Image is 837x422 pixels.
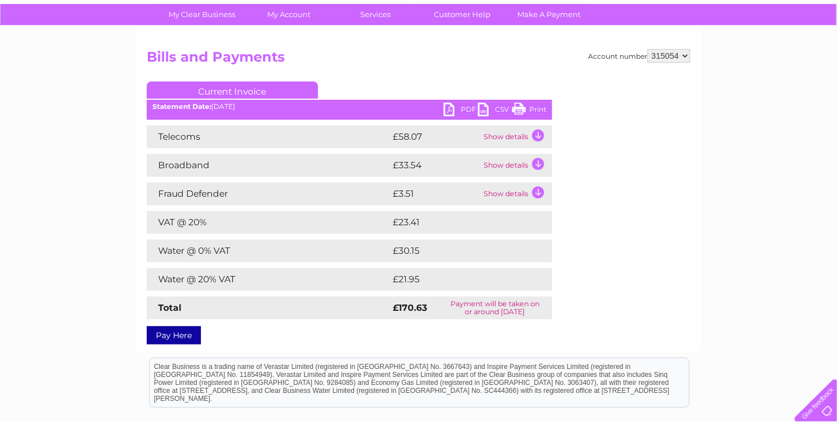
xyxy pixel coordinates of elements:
a: Current Invoice [147,82,318,99]
a: Make A Payment [502,4,597,25]
td: £33.54 [390,154,481,177]
a: Log out [799,48,826,57]
strong: Total [158,302,182,313]
a: Water [636,48,658,57]
a: Contact [761,48,789,57]
td: VAT @ 20% [147,211,390,234]
a: My Account [242,4,336,25]
td: £23.41 [390,211,528,234]
td: £21.95 [390,268,528,291]
td: £30.15 [390,240,528,262]
td: Show details [481,154,552,177]
td: Fraud Defender [147,182,390,205]
div: Clear Business is a trading name of Verastar Limited (registered in [GEOGRAPHIC_DATA] No. 3667643... [150,6,689,55]
a: 0333 014 3131 [622,6,701,20]
a: Telecoms [697,48,731,57]
strong: £170.63 [393,302,427,313]
td: Telecoms [147,125,390,148]
a: Services [329,4,423,25]
a: CSV [478,103,512,119]
td: Show details [481,182,552,205]
a: My Clear Business [155,4,250,25]
td: Show details [481,125,552,148]
a: Customer Help [416,4,510,25]
td: £3.51 [390,182,481,205]
td: Water @ 0% VAT [147,240,390,262]
img: logo.png [29,30,87,64]
td: Broadband [147,154,390,177]
div: [DATE] [147,103,552,111]
h2: Bills and Payments [147,49,690,71]
a: PDF [444,103,478,119]
td: Payment will be taken on or around [DATE] [438,297,552,319]
b: Statement Date: [152,102,211,111]
div: Account number [588,49,690,63]
a: Blog [738,48,754,57]
a: Pay Here [147,326,201,344]
td: £58.07 [390,125,481,148]
a: Print [512,103,546,119]
a: Energy [665,48,690,57]
td: Water @ 20% VAT [147,268,390,291]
